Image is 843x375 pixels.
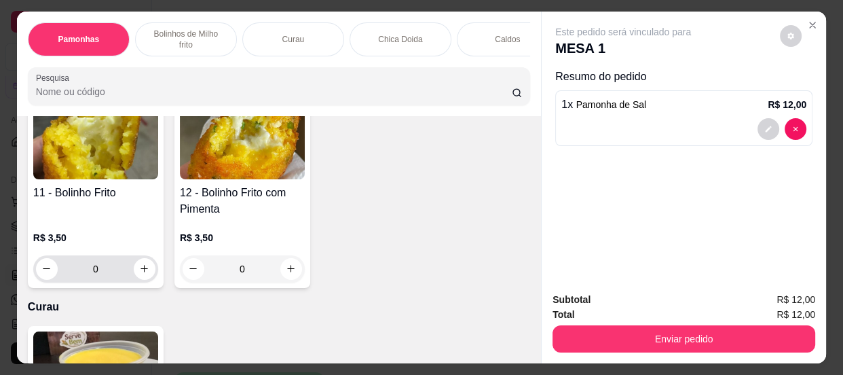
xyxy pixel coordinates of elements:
[780,25,802,47] button: decrease-product-quantity
[147,29,225,50] p: Bolinhos de Milho frito
[180,185,305,217] h4: 12 - Bolinho Frito com Pimenta
[180,231,305,245] p: R$ 3,50
[552,294,591,305] strong: Subtotal
[552,325,815,353] button: Enviar pedido
[785,118,806,140] button: decrease-product-quantity
[183,258,204,280] button: decrease-product-quantity
[36,258,58,280] button: decrease-product-quantity
[180,94,305,179] img: product-image
[33,185,158,201] h4: 11 - Bolinho Frito
[282,34,305,45] p: Curau
[555,25,691,39] p: Este pedido será vinculado para
[576,99,647,110] span: Pamonha de Sal
[134,258,155,280] button: increase-product-quantity
[58,34,100,45] p: Pamonhas
[555,39,691,58] p: MESA 1
[36,72,74,84] label: Pesquisa
[802,14,823,36] button: Close
[555,69,812,85] p: Resumo do pedido
[768,98,806,111] p: R$ 12,00
[776,292,815,307] span: R$ 12,00
[378,34,422,45] p: Chica Doida
[28,299,530,315] p: Curau
[280,258,302,280] button: increase-product-quantity
[33,231,158,245] p: R$ 3,50
[561,96,646,113] p: 1 x
[36,85,512,99] input: Pesquisa
[757,118,779,140] button: decrease-product-quantity
[776,307,815,322] span: R$ 12,00
[33,94,158,179] img: product-image
[552,309,574,320] strong: Total
[495,34,520,45] p: Caldos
